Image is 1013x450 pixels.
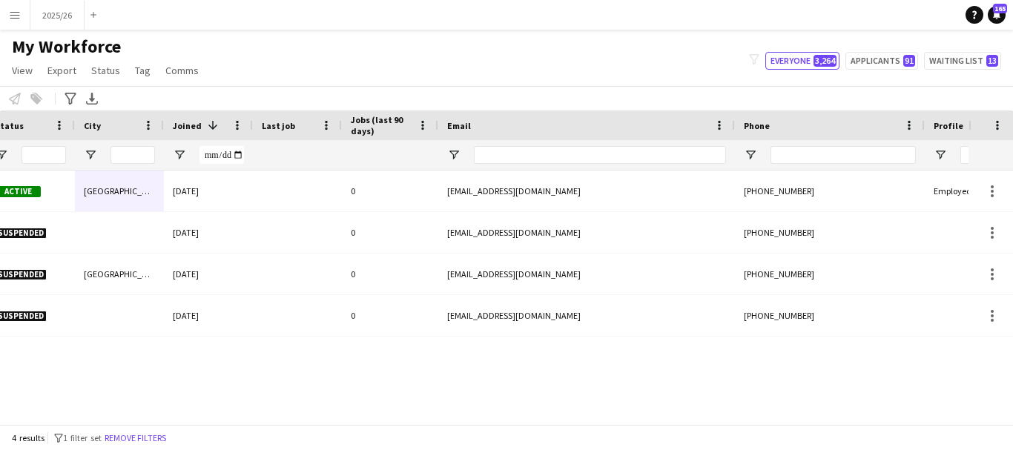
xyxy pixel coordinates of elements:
[438,212,735,253] div: [EMAIL_ADDRESS][DOMAIN_NAME]
[351,114,412,136] span: Jobs (last 90 days)
[164,254,253,294] div: [DATE]
[744,120,770,131] span: Phone
[84,148,97,162] button: Open Filter Menu
[845,52,918,70] button: Applicants91
[934,120,963,131] span: Profile
[159,61,205,80] a: Comms
[735,295,925,336] div: [PHONE_NUMBER]
[993,4,1007,13] span: 165
[342,254,438,294] div: 0
[75,171,164,211] div: [GEOGRAPHIC_DATA]
[447,148,461,162] button: Open Filter Menu
[447,120,471,131] span: Email
[903,55,915,67] span: 91
[135,64,151,77] span: Tag
[735,212,925,253] div: [PHONE_NUMBER]
[12,64,33,77] span: View
[814,55,837,67] span: 3,264
[924,52,1001,70] button: Waiting list13
[960,146,1011,164] input: Profile Filter Input
[91,64,120,77] span: Status
[342,171,438,211] div: 0
[6,61,39,80] a: View
[47,64,76,77] span: Export
[42,61,82,80] a: Export
[474,146,726,164] input: Email Filter Input
[30,1,85,30] button: 2025/26
[75,254,164,294] div: [GEOGRAPHIC_DATA]
[744,148,757,162] button: Open Filter Menu
[83,90,101,107] app-action-btn: Export XLSX
[988,6,1006,24] a: 165
[22,146,66,164] input: Status Filter Input
[12,36,121,58] span: My Workforce
[129,61,156,80] a: Tag
[262,120,295,131] span: Last job
[164,212,253,253] div: [DATE]
[438,295,735,336] div: [EMAIL_ADDRESS][DOMAIN_NAME]
[342,212,438,253] div: 0
[173,120,202,131] span: Joined
[342,295,438,336] div: 0
[84,120,101,131] span: City
[438,171,735,211] div: [EMAIL_ADDRESS][DOMAIN_NAME]
[110,146,155,164] input: City Filter Input
[199,146,244,164] input: Joined Filter Input
[62,90,79,107] app-action-btn: Advanced filters
[85,61,126,80] a: Status
[735,254,925,294] div: [PHONE_NUMBER]
[165,64,199,77] span: Comms
[735,171,925,211] div: [PHONE_NUMBER]
[63,432,102,443] span: 1 filter set
[173,148,186,162] button: Open Filter Menu
[934,148,947,162] button: Open Filter Menu
[164,295,253,336] div: [DATE]
[765,52,839,70] button: Everyone3,264
[986,55,998,67] span: 13
[102,430,169,446] button: Remove filters
[438,254,735,294] div: [EMAIL_ADDRESS][DOMAIN_NAME]
[771,146,916,164] input: Phone Filter Input
[164,171,253,211] div: [DATE]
